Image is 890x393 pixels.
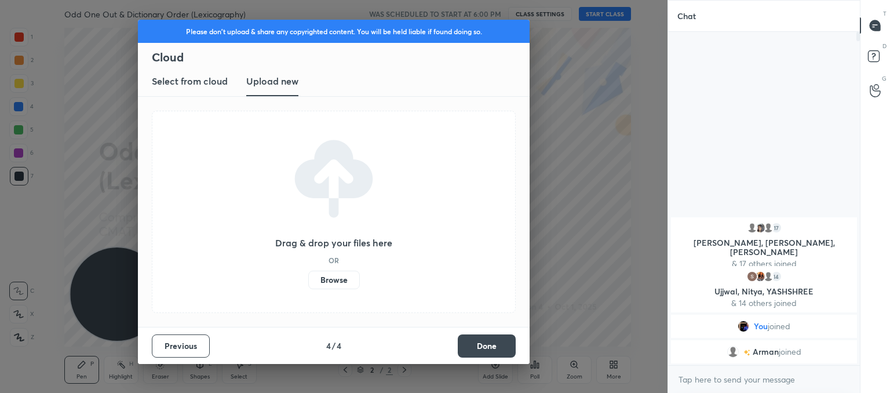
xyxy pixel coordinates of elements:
[763,222,774,234] img: default.png
[152,74,228,88] h3: Select from cloud
[768,322,790,331] span: joined
[668,215,860,366] div: grid
[882,74,887,83] p: G
[326,340,331,352] h4: 4
[771,222,782,234] div: 17
[746,222,758,234] img: default.png
[337,340,341,352] h4: 4
[678,259,850,268] p: & 17 others joined
[771,271,782,282] div: 14
[458,334,516,358] button: Done
[668,1,705,31] p: Chat
[754,322,768,331] span: You
[882,42,887,50] p: D
[152,50,530,65] h2: Cloud
[746,271,758,282] img: 3
[332,340,335,352] h4: /
[246,74,298,88] h3: Upload new
[275,238,392,248] h3: Drag & drop your files here
[883,9,887,18] p: T
[763,271,774,282] img: default.png
[743,350,750,356] img: no-rating-badge.077c3623.svg
[152,334,210,358] button: Previous
[329,257,339,264] h5: OR
[678,287,850,296] p: Ujjwal, Nitya, YASHSHREE
[678,238,850,257] p: [PERSON_NAME], [PERSON_NAME], [PERSON_NAME]
[138,20,530,43] div: Please don't upload & share any copyrighted content. You will be held liable if found doing so.
[753,347,779,356] span: Arman
[754,271,766,282] img: fb5f3520daeb4ca494cdee41f7cd6272.jpg
[779,347,801,356] span: joined
[727,346,739,358] img: default.png
[738,321,749,332] img: a0f30a0c6af64d7ea217c9f4bc3710fc.jpg
[678,299,850,308] p: & 14 others joined
[754,222,766,234] img: 8319158ca0d74a2ea0851d2d2fb8d0a6.jpg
